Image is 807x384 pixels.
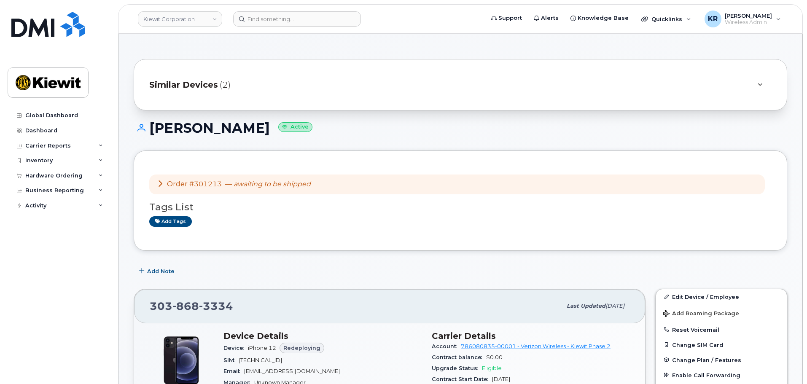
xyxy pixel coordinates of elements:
span: Add Roaming Package [663,310,739,318]
span: Last updated [567,303,605,309]
span: SIM [223,357,239,363]
span: Contract balance [432,354,486,360]
span: 868 [172,300,199,312]
span: 3334 [199,300,233,312]
span: Email [223,368,244,374]
iframe: Messenger Launcher [770,347,801,378]
a: Add tags [149,216,192,227]
h3: Tags List [149,202,772,212]
span: Order [167,180,188,188]
span: 303 [150,300,233,312]
h3: Device Details [223,331,422,341]
span: [DATE] [492,376,510,382]
button: Change Plan / Features [656,352,787,368]
button: Enable Call Forwarding [656,368,787,383]
a: #301213 [189,180,222,188]
span: Eligible [482,365,502,371]
small: Active [278,122,312,132]
span: [TECHNICAL_ID] [239,357,282,363]
a: Edit Device / Employee [656,289,787,304]
span: $0.00 [486,354,503,360]
span: Add Note [147,267,175,275]
span: Redeploying [283,344,320,352]
button: Change SIM Card [656,337,787,352]
em: awaiting to be shipped [234,180,311,188]
button: Add Roaming Package [656,304,787,322]
h1: [PERSON_NAME] [134,121,787,135]
h3: Carrier Details [432,331,630,341]
span: Account [432,343,461,349]
span: Device [223,345,248,351]
span: Similar Devices [149,79,218,91]
a: 786080835-00001 - Verizon Wireless - Kiewit Phase 2 [461,343,611,349]
span: [DATE] [605,303,624,309]
span: (2) [220,79,231,91]
span: iPhone 12 [248,345,276,351]
span: Enable Call Forwarding [672,372,740,378]
span: Change Plan / Features [672,357,741,363]
span: Upgrade Status [432,365,482,371]
span: — [225,180,311,188]
span: [EMAIL_ADDRESS][DOMAIN_NAME] [244,368,340,374]
button: Add Note [134,263,182,279]
span: Contract Start Date [432,376,492,382]
button: Reset Voicemail [656,322,787,337]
